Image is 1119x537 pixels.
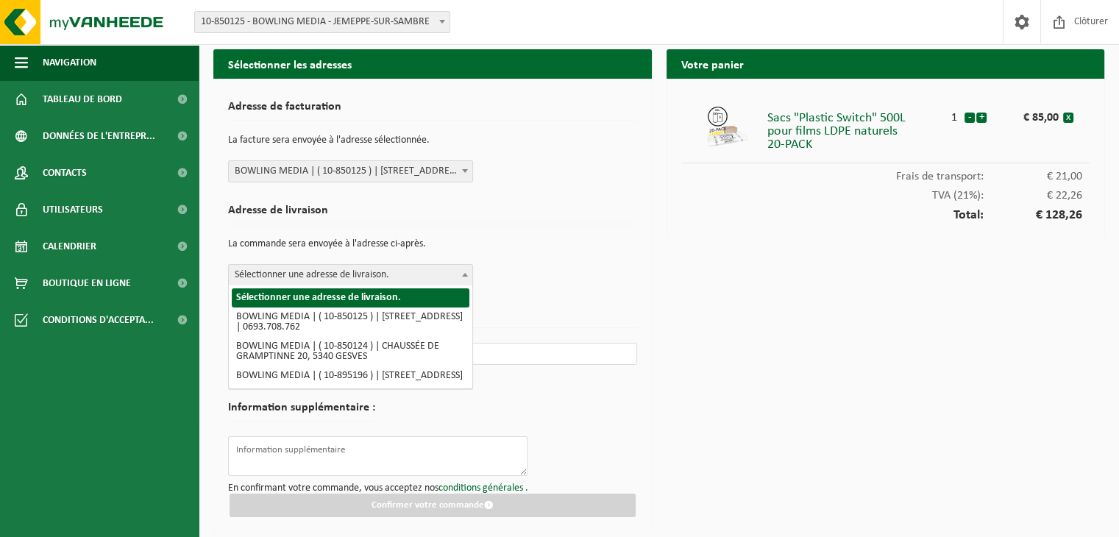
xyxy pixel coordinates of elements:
span: Calendrier [43,228,96,265]
span: € 22,26 [984,190,1082,202]
li: Sélectionner une adresse de livraison. [232,288,469,307]
h2: Sélectionner les adresses [213,49,652,78]
div: TVA (21%): [681,182,1090,202]
p: La facture sera envoyée à l'adresse sélectionnée. [228,128,637,153]
div: Frais de transport: [681,163,1090,182]
h2: Adresse de facturation [228,101,637,121]
button: Confirmer votre commande [230,494,636,517]
p: En confirmant votre commande, vous acceptez nos [228,483,637,494]
span: BOWLING MEDIA | ( 10-850125 ) | RUE DE LA CENTRALE 9 A, 5190 JEMEPPE-SUR-SAMBRE | 0693.708.762 [229,161,472,182]
span: € 128,26 [984,209,1082,222]
p: La commande sera envoyée à l'adresse ci-après. [228,232,637,257]
span: Conditions d'accepta... [43,302,154,338]
span: Contacts [43,154,87,191]
a: conditions générales . [438,483,528,494]
span: Sélectionner une adresse de livraison. [228,264,473,286]
img: 01-999961 [706,104,750,149]
div: € 85,00 [1003,104,1062,124]
h2: Information supplémentaire : [228,402,375,422]
li: BOWLING MEDIA | ( 10-850125 ) | [STREET_ADDRESS] | 0693.708.762 [232,307,469,337]
div: Sacs "Plastic Switch" 500L pour films LDPE naturels 20-PACK [767,104,945,152]
h2: Votre panier [667,49,1105,78]
span: BOWLING MEDIA | ( 10-850125 ) | RUE DE LA CENTRALE 9 A, 5190 JEMEPPE-SUR-SAMBRE | 0693.708.762 [228,160,473,182]
span: Tableau de bord [43,81,122,118]
span: Boutique en ligne [43,265,131,302]
span: € 21,00 [984,171,1082,182]
span: Utilisateurs [43,191,103,228]
li: BOWLING MEDIA | ( 10-895196 ) | [STREET_ADDRESS] [232,366,469,385]
span: Données de l'entrepr... [43,118,155,154]
h2: Adresse de livraison [228,205,637,224]
li: BOWLING MEDIA | ( 10-850124 ) | CHAUSSÉE DE GRAMPTINNE 20, 5340 GESVES [232,337,469,366]
button: x [1063,113,1073,123]
div: Total: [681,202,1090,222]
span: Navigation [43,44,96,81]
button: + [976,113,987,123]
button: - [965,113,975,123]
div: 1 [945,104,965,124]
span: 10-850125 - BOWLING MEDIA - JEMEPPE-SUR-SAMBRE [194,11,450,33]
span: 10-850125 - BOWLING MEDIA - JEMEPPE-SUR-SAMBRE [195,12,450,32]
span: Sélectionner une adresse de livraison. [229,265,472,285]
